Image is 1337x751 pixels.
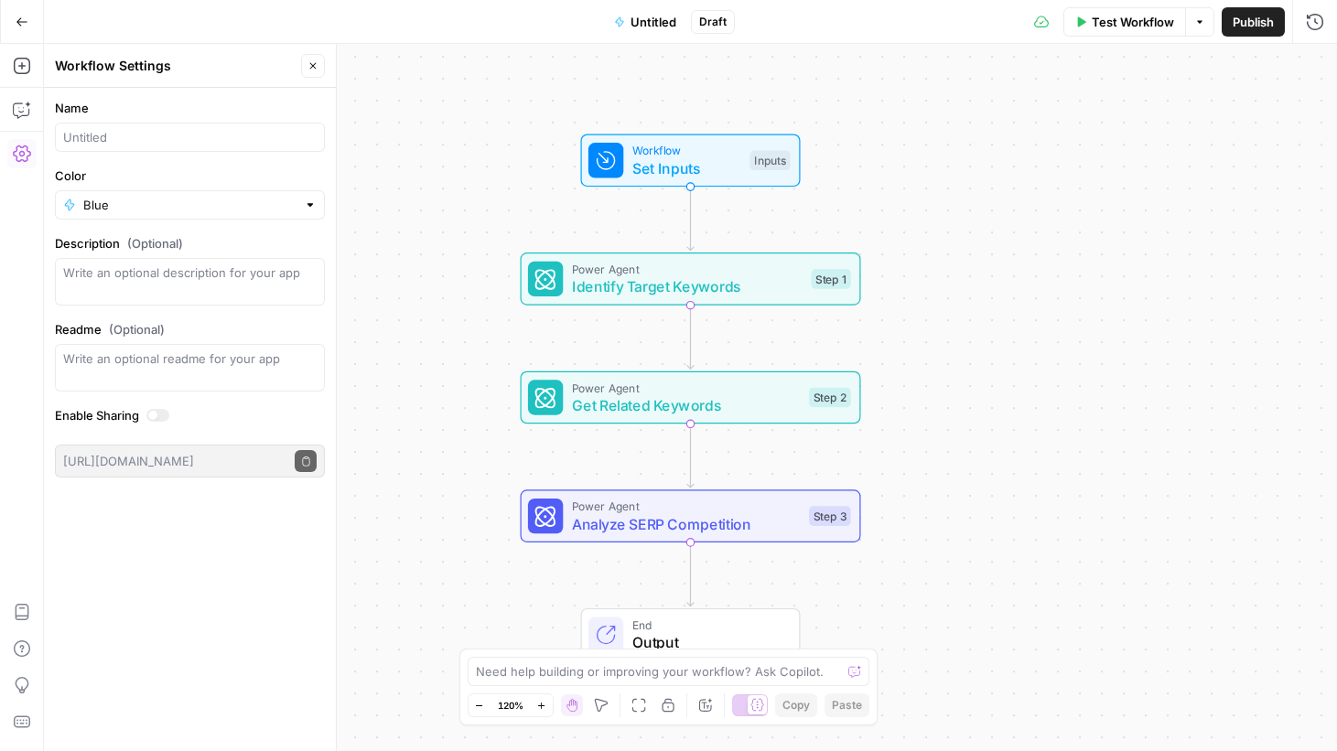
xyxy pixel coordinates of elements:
g: Edge from start to step_1 [687,187,694,251]
div: Power AgentAnalyze SERP CompetitionStep 3 [521,489,861,542]
label: Color [55,166,325,185]
span: Power Agent [572,261,803,278]
div: Workflow Settings [55,57,296,75]
span: Analyze SERP Competition [572,513,801,535]
div: EndOutput [521,608,861,661]
span: Get Related Keywords [572,394,801,416]
div: Inputs [749,151,790,171]
div: Step 3 [809,506,851,526]
span: Draft [699,14,727,30]
div: Power AgentIdentify Target KeywordsStep 1 [521,252,861,306]
g: Edge from step_2 to step_3 [687,424,694,488]
button: Paste [825,693,869,717]
label: Enable Sharing [55,406,325,424]
g: Edge from step_1 to step_2 [687,306,694,370]
div: WorkflowSet InputsInputs [521,134,861,188]
input: Blue [83,196,297,214]
button: Publish [1222,7,1285,37]
div: Power AgentGet Related KeywordsStep 2 [521,371,861,424]
g: Edge from step_3 to end [687,542,694,606]
span: Copy [782,697,810,713]
span: Identify Target Keywords [572,275,803,297]
div: Step 1 [812,269,851,289]
span: (Optional) [127,234,183,252]
button: Copy [775,693,817,717]
button: Test Workflow [1063,7,1185,37]
span: End [632,616,782,633]
button: Untitled [603,7,687,37]
span: Test Workflow [1092,13,1174,31]
span: 120% [498,698,523,713]
label: Description [55,234,325,252]
span: Power Agent [572,498,801,515]
span: Publish [1233,13,1274,31]
span: Workflow [632,142,741,159]
span: Untitled [631,13,676,31]
span: (Optional) [109,320,165,338]
span: Output [632,631,782,653]
span: Set Inputs [632,157,741,179]
label: Name [55,99,325,117]
span: Paste [832,697,862,713]
span: Power Agent [572,379,801,396]
input: Untitled [63,128,317,146]
div: Step 2 [809,388,851,408]
label: Readme [55,320,325,338]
